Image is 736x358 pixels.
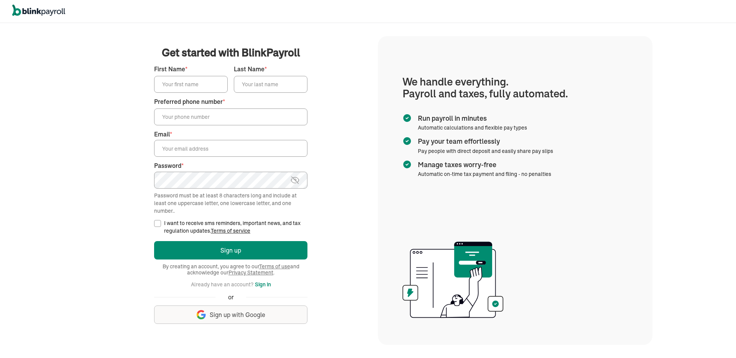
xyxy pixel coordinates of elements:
label: I want to receive sms reminders, important news, and tax regulation updates. [164,219,307,235]
span: Pay your team effortlessly [418,136,550,146]
label: Preferred phone number [154,97,307,106]
label: Email [154,130,307,139]
img: checkmark [402,136,412,146]
span: Run payroll in minutes [418,113,524,123]
label: Last Name [234,65,307,74]
label: First Name [154,65,228,74]
label: Password [154,161,307,170]
input: Your phone number [154,108,307,125]
span: Already have an account? [191,281,253,288]
span: Automatic calculations and flexible pay types [418,124,527,131]
span: Pay people with direct deposit and easily share pay slips [418,148,553,154]
div: Password must be at least 8 characters long and include at least one uppercase letter, one lowerc... [154,192,307,215]
img: checkmark [402,160,412,169]
span: Get started with BlinkPayroll [162,45,300,60]
img: logo [12,5,65,16]
input: Your first name [154,76,228,93]
img: illustration [402,239,503,320]
span: or [228,293,234,302]
span: By creating an account, you agree to our and acknowledge our . [154,263,307,276]
span: Manage taxes worry-free [418,160,548,170]
img: checkmark [402,113,412,123]
button: Sign up [154,241,307,259]
button: Sign in [255,280,271,289]
a: Privacy Statement [228,269,273,276]
img: eye [290,176,300,185]
h1: We handle everything. Payroll and taxes, fully automated. [402,76,628,100]
span: Sign up with Google [210,310,265,319]
input: Your email address [154,140,307,157]
img: google [197,310,206,319]
a: Terms of use [259,263,290,270]
a: Terms of service [211,227,250,234]
button: Sign up with Google [154,305,307,324]
span: Automatic on-time tax payment and filing - no penalties [418,171,551,177]
input: Your last name [234,76,307,93]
